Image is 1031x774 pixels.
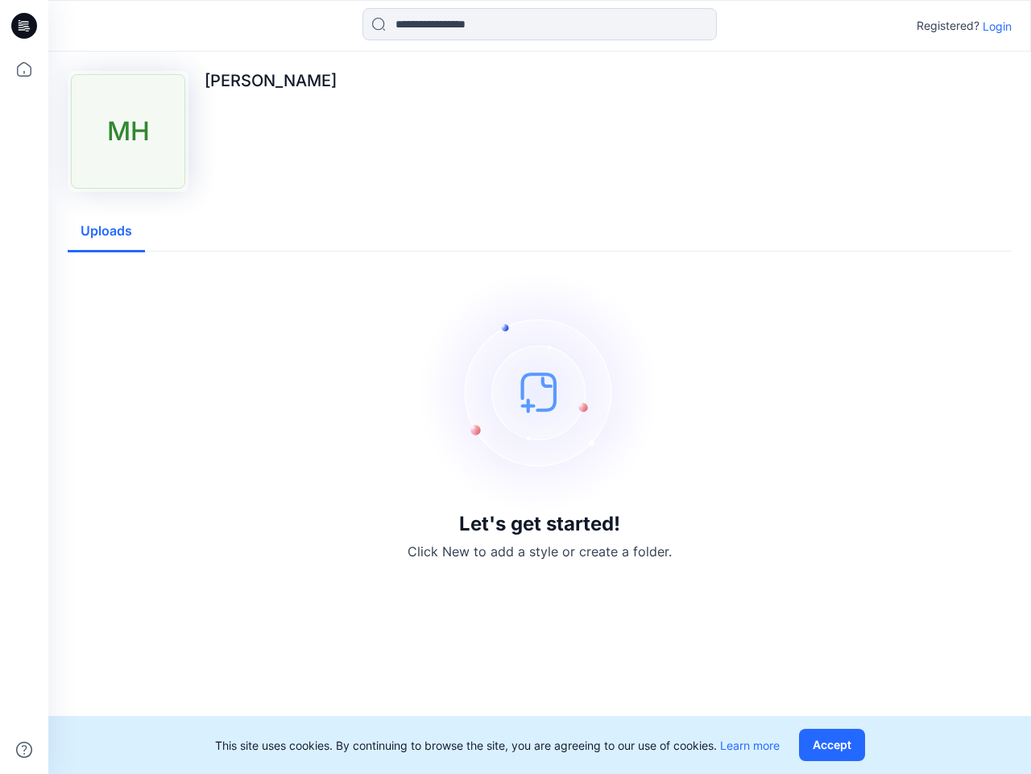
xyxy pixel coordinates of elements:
[720,739,780,752] a: Learn more
[68,211,145,252] button: Uploads
[917,16,979,35] p: Registered?
[215,737,780,754] p: This site uses cookies. By continuing to browse the site, you are agreeing to our use of cookies.
[459,513,620,535] h3: Let's get started!
[71,74,185,189] div: MH
[408,542,672,561] p: Click New to add a style or create a folder.
[205,71,337,90] p: [PERSON_NAME]
[799,729,865,761] button: Accept
[983,18,1012,35] p: Login
[419,271,660,513] img: empty-state-image.svg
